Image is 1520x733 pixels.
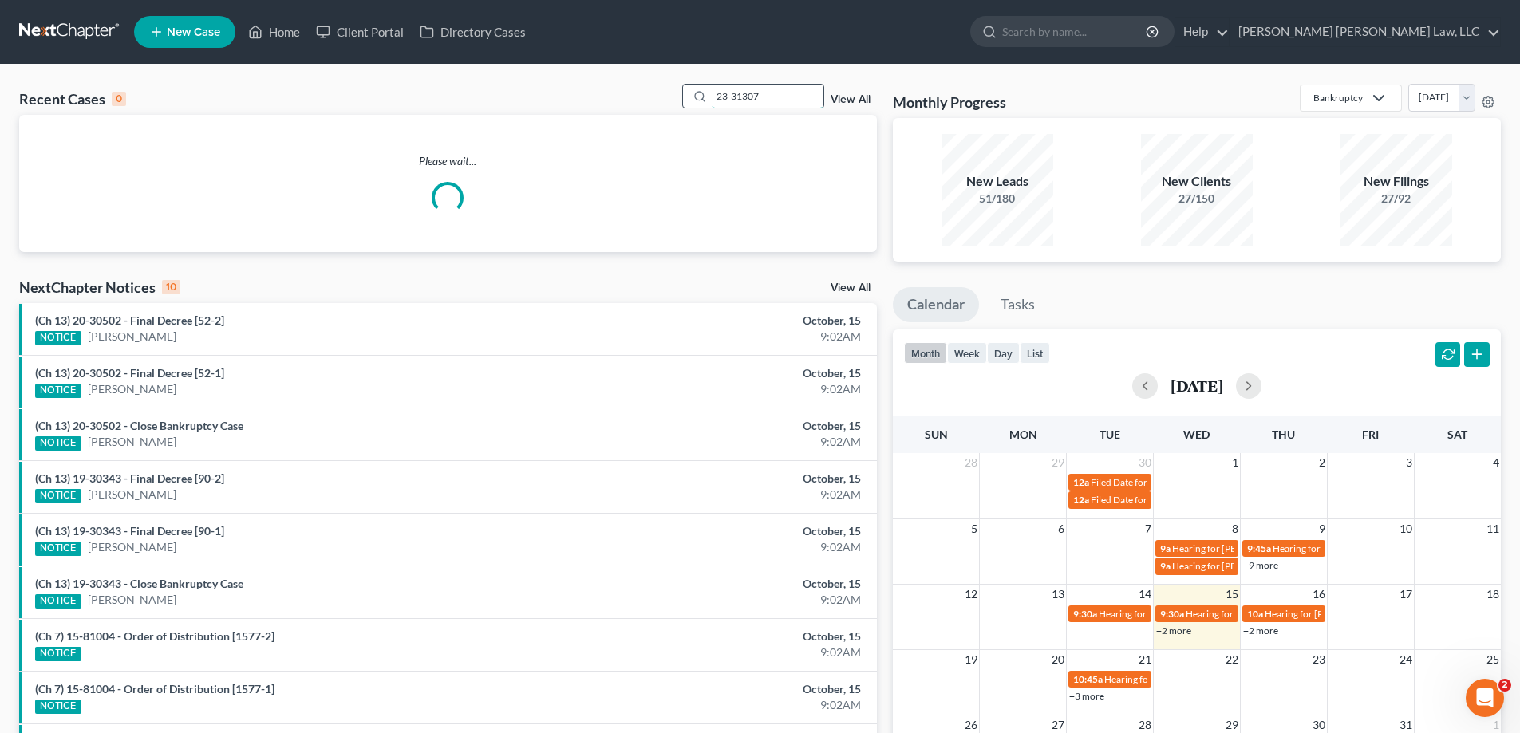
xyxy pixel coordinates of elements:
span: Hearing for [PERSON_NAME] [1273,542,1397,554]
span: 2 [1498,679,1511,692]
div: New Leads [942,172,1053,191]
div: NextChapter Notices [19,278,180,297]
a: View All [831,94,871,105]
span: 9:30a [1160,608,1184,620]
span: 30 [1137,453,1153,472]
a: +3 more [1069,690,1104,702]
span: Thu [1272,428,1295,441]
div: 9:02AM [596,697,861,713]
span: 8 [1230,519,1240,538]
div: 27/150 [1141,191,1253,207]
span: Hearing for [US_STATE] Safety Association of Timbermen - Self I [1099,608,1361,620]
a: (Ch 13) 20-30502 - Final Decree [52-2] [35,313,224,327]
span: Sat [1447,428,1467,441]
a: Client Portal [308,18,412,46]
a: +2 more [1156,625,1191,636]
a: (Ch 13) 19-30343 - Final Decree [90-2] [35,471,224,485]
span: 16 [1311,585,1327,604]
span: 12a [1073,494,1089,506]
h3: Monthly Progress [893,93,1006,112]
div: 9:02AM [596,592,861,608]
span: 9a [1160,560,1171,572]
div: 9:02AM [596,487,861,502]
a: (Ch 13) 19-30343 - Final Decree [90-1] [35,524,224,538]
div: NOTICE [35,594,81,609]
span: 22 [1224,650,1240,669]
span: Filed Date for [PERSON_NAME] [1091,494,1224,506]
span: 12 [963,585,979,604]
div: October, 15 [596,576,861,592]
div: 51/180 [942,191,1053,207]
span: 13 [1050,585,1066,604]
div: NOTICE [35,542,81,556]
span: 9:45a [1247,542,1271,554]
a: Home [240,18,308,46]
div: NOTICE [35,700,81,714]
div: 9:02AM [596,644,861,660]
div: October, 15 [596,681,861,697]
span: 11 [1485,519,1501,538]
div: 9:02AM [596,434,861,450]
span: Tue [1100,428,1120,441]
span: 10a [1247,608,1263,620]
div: 9:02AM [596,381,861,397]
span: Wed [1183,428,1210,441]
a: +9 more [1243,559,1278,571]
span: 18 [1485,585,1501,604]
div: New Filings [1340,172,1452,191]
span: 10 [1398,519,1414,538]
span: Filed Date for [PERSON_NAME] [1091,476,1224,488]
a: Directory Cases [412,18,534,46]
input: Search by name... [712,85,823,108]
button: month [904,342,947,364]
span: Hearing for [PERSON_NAME] [1172,542,1297,554]
span: 25 [1485,650,1501,669]
div: 9:02AM [596,329,861,345]
span: 3 [1404,453,1414,472]
a: View All [831,282,871,294]
span: 1 [1230,453,1240,472]
div: NOTICE [35,436,81,451]
span: 7 [1143,519,1153,538]
div: October, 15 [596,418,861,434]
a: [PERSON_NAME] [88,539,176,555]
div: Bankruptcy [1313,91,1363,104]
div: October, 15 [596,313,861,329]
div: October, 15 [596,365,861,381]
span: 12a [1073,476,1089,488]
span: Fri [1362,428,1379,441]
span: 17 [1398,585,1414,604]
a: (Ch 13) 19-30343 - Close Bankruptcy Case [35,577,243,590]
div: Recent Cases [19,89,126,108]
div: 0 [112,92,126,106]
span: 9:30a [1073,608,1097,620]
div: New Clients [1141,172,1253,191]
span: 6 [1056,519,1066,538]
span: 14 [1137,585,1153,604]
span: Mon [1009,428,1037,441]
span: Hearing for [PERSON_NAME] [1265,608,1389,620]
span: New Case [167,26,220,38]
span: 2 [1317,453,1327,472]
a: (Ch 7) 15-81004 - Order of Distribution [1577-2] [35,629,274,643]
a: (Ch 7) 15-81004 - Order of Distribution [1577-1] [35,682,274,696]
span: Hearing for [PERSON_NAME] [1104,673,1229,685]
span: 10:45a [1073,673,1103,685]
span: 28 [963,453,979,472]
input: Search by name... [1002,17,1148,46]
a: (Ch 13) 20-30502 - Final Decree [52-1] [35,366,224,380]
a: [PERSON_NAME] [PERSON_NAME] Law, LLC [1230,18,1500,46]
a: [PERSON_NAME] [88,434,176,450]
a: Calendar [893,287,979,322]
span: 20 [1050,650,1066,669]
a: (Ch 13) 20-30502 - Close Bankruptcy Case [35,419,243,432]
span: Hearing for [US_STATE] Safety Association of Timbermen - Self I [1186,608,1448,620]
span: 15 [1224,585,1240,604]
span: Sun [925,428,948,441]
a: [PERSON_NAME] [88,381,176,397]
span: Hearing for [PERSON_NAME] [1172,560,1297,572]
div: October, 15 [596,629,861,644]
p: Please wait... [19,153,877,169]
span: 21 [1137,650,1153,669]
span: 19 [963,650,979,669]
